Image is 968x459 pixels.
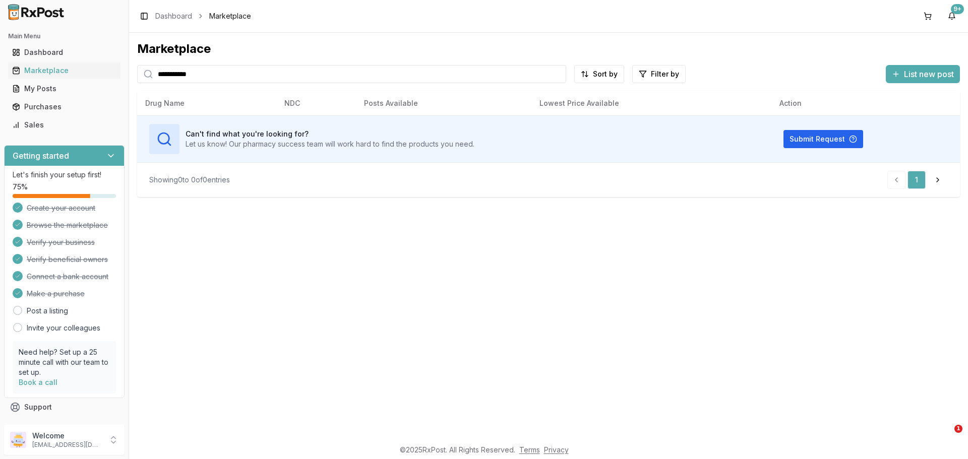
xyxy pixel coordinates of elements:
button: Submit Request [783,130,863,148]
a: 1 [907,171,926,189]
div: Dashboard [12,47,116,57]
p: Let's finish your setup first! [13,170,116,180]
button: Purchases [4,99,125,115]
button: Dashboard [4,44,125,60]
button: My Posts [4,81,125,97]
iframe: Intercom live chat [934,425,958,449]
span: Sort by [593,69,618,79]
span: Connect a bank account [27,272,108,282]
div: My Posts [12,84,116,94]
span: List new post [904,68,954,80]
span: Make a purchase [27,289,85,299]
a: Purchases [8,98,120,116]
a: Invite your colleagues [27,323,100,333]
a: List new post [886,70,960,80]
a: My Posts [8,80,120,98]
h2: Main Menu [8,32,120,40]
span: Marketplace [209,11,251,21]
div: Marketplace [137,41,960,57]
a: Dashboard [155,11,192,21]
th: Drug Name [137,91,276,115]
button: Feedback [4,416,125,434]
button: Filter by [632,65,686,83]
nav: pagination [887,171,948,189]
nav: breadcrumb [155,11,251,21]
span: 1 [954,425,962,433]
button: Marketplace [4,62,125,79]
button: List new post [886,65,960,83]
button: Support [4,398,125,416]
a: Dashboard [8,43,120,61]
a: Book a call [19,378,57,386]
button: Sort by [574,65,624,83]
p: Let us know! Our pharmacy success team will work hard to find the products you need. [186,139,474,149]
p: Welcome [32,431,102,441]
button: 9+ [944,8,960,24]
p: Need help? Set up a 25 minute call with our team to set up. [19,347,110,377]
th: NDC [276,91,356,115]
div: Marketplace [12,65,116,76]
div: Purchases [12,102,116,112]
th: Action [771,91,960,115]
span: Verify your business [27,237,95,247]
span: Filter by [651,69,679,79]
a: Sales [8,116,120,134]
a: Post a listing [27,306,68,316]
div: Sales [12,120,116,130]
a: Marketplace [8,61,120,80]
button: Sales [4,117,125,133]
p: [EMAIL_ADDRESS][DOMAIN_NAME] [32,441,102,449]
div: 9+ [951,4,964,14]
span: Verify beneficial owners [27,254,108,265]
span: Browse the marketplace [27,220,108,230]
span: Create your account [27,203,95,213]
div: Showing 0 to 0 of 0 entries [149,175,230,185]
img: User avatar [10,432,26,448]
h3: Can't find what you're looking for? [186,129,474,139]
span: Feedback [24,420,58,430]
th: Lowest Price Available [531,91,771,115]
h3: Getting started [13,150,69,162]
a: Privacy [544,445,569,454]
span: 75 % [13,182,28,192]
th: Posts Available [356,91,531,115]
img: RxPost Logo [4,4,69,20]
a: Go to next page [928,171,948,189]
a: Terms [519,445,540,454]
